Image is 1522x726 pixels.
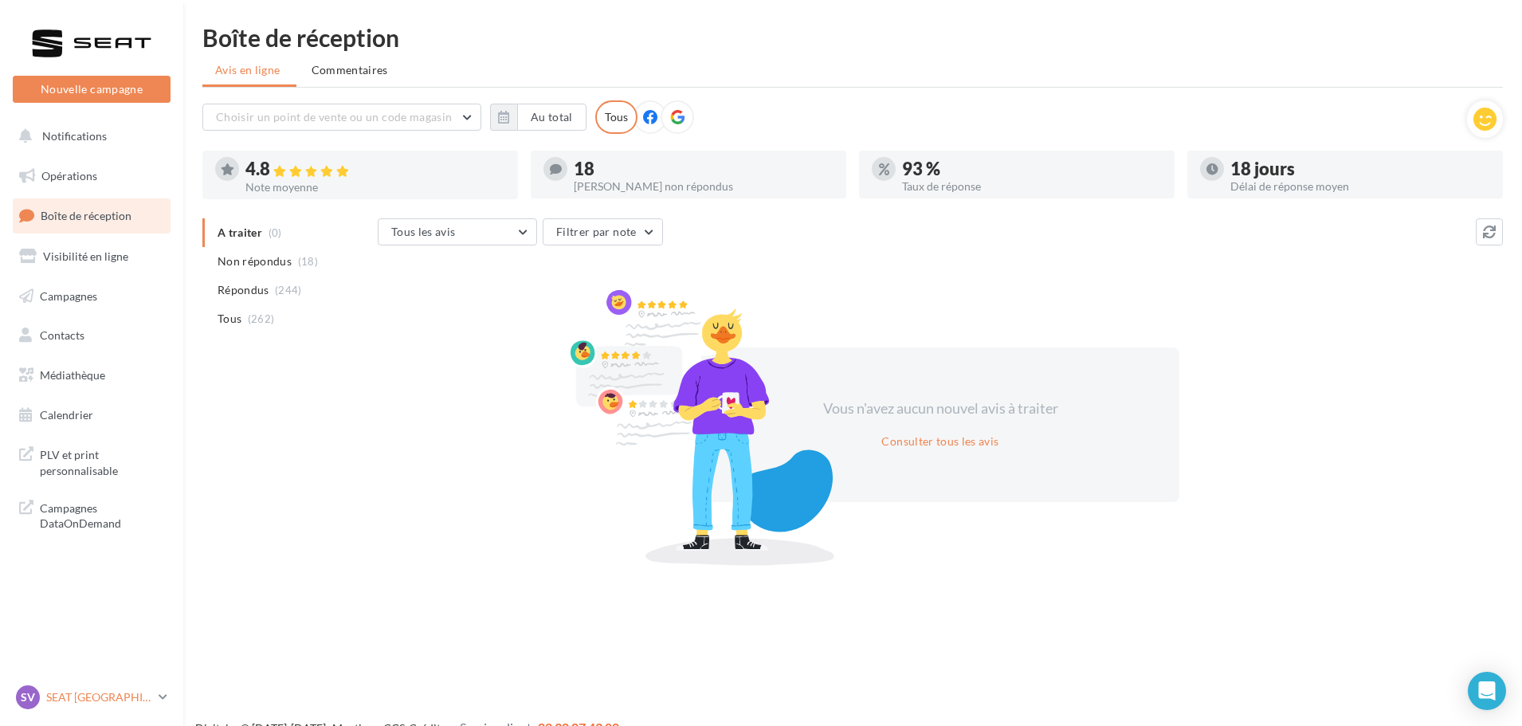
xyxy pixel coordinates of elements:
[1230,160,1490,178] div: 18 jours
[902,181,1162,192] div: Taux de réponse
[1468,672,1506,710] div: Open Intercom Messenger
[803,398,1077,419] div: Vous n'avez aucun nouvel avis à traiter
[517,104,586,131] button: Au total
[275,284,302,296] span: (244)
[245,182,505,193] div: Note moyenne
[40,368,105,382] span: Médiathèque
[10,159,174,193] a: Opérations
[41,209,131,222] span: Boîte de réception
[10,491,174,538] a: Campagnes DataOnDemand
[46,689,152,705] p: SEAT [GEOGRAPHIC_DATA]
[298,255,318,268] span: (18)
[10,240,174,273] a: Visibilité en ligne
[21,689,35,705] span: SV
[595,100,637,134] div: Tous
[10,398,174,432] a: Calendrier
[40,408,93,422] span: Calendrier
[13,682,171,712] a: SV SEAT [GEOGRAPHIC_DATA]
[40,444,164,478] span: PLV et print personnalisable
[312,62,388,78] span: Commentaires
[248,312,275,325] span: (262)
[42,129,107,143] span: Notifications
[40,328,84,342] span: Contacts
[10,280,174,313] a: Campagnes
[202,26,1503,49] div: Boîte de réception
[218,253,292,269] span: Non répondus
[902,160,1162,178] div: 93 %
[10,438,174,485] a: PLV et print personnalisable
[40,288,97,302] span: Campagnes
[391,225,456,238] span: Tous les avis
[202,104,481,131] button: Choisir un point de vente ou un code magasin
[1230,181,1490,192] div: Délai de réponse moyen
[378,218,537,245] button: Tous les avis
[543,218,663,245] button: Filtrer par note
[218,311,241,327] span: Tous
[490,104,586,131] button: Au total
[40,497,164,532] span: Campagnes DataOnDemand
[574,181,834,192] div: [PERSON_NAME] non répondus
[13,76,171,103] button: Nouvelle campagne
[218,282,269,298] span: Répondus
[875,432,1005,451] button: Consulter tous les avis
[10,359,174,392] a: Médiathèque
[574,160,834,178] div: 18
[41,169,97,182] span: Opérations
[10,198,174,233] a: Boîte de réception
[216,110,452,124] span: Choisir un point de vente ou un code magasin
[43,249,128,263] span: Visibilité en ligne
[10,319,174,352] a: Contacts
[10,120,167,153] button: Notifications
[245,160,505,179] div: 4.8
